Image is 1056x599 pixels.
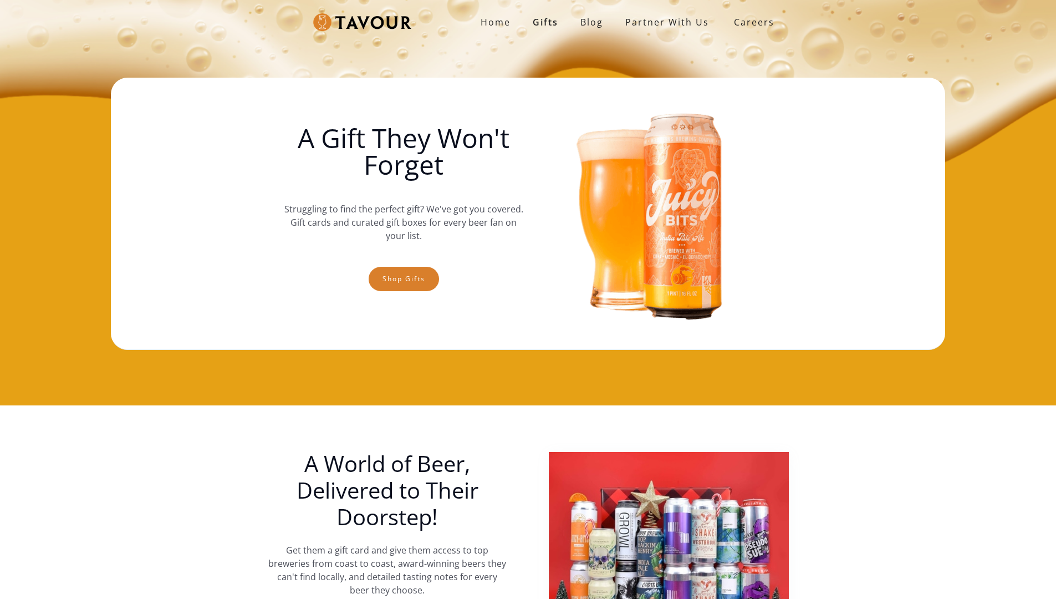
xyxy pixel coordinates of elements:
a: partner with us [614,11,720,33]
strong: Careers [734,11,774,33]
p: Struggling to find the perfect gift? We've got you covered. Gift cards and curated gift boxes for... [284,191,523,253]
a: Gifts [522,11,569,33]
strong: Home [481,16,511,28]
a: Shop gifts [369,267,439,291]
p: Get them a gift card and give them access to top breweries from coast to coast, award-winning bee... [268,544,507,597]
a: Home [470,11,522,33]
h1: A Gift They Won't Forget [284,125,523,178]
a: Careers [720,7,783,38]
h1: A World of Beer, Delivered to Their Doorstep! [268,450,507,530]
a: Blog [569,11,614,33]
